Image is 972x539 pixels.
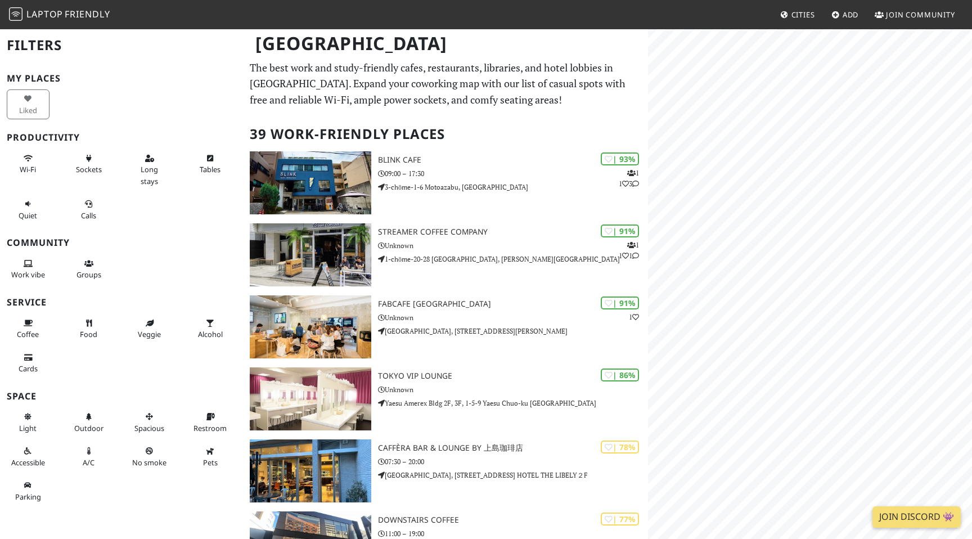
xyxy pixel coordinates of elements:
[74,423,103,433] span: Outdoor area
[7,149,49,179] button: Wi-Fi
[870,5,960,25] a: Join Community
[138,329,161,339] span: Veggie
[7,132,236,143] h3: Productivity
[7,314,49,344] button: Coffee
[378,182,648,192] p: 3-chōme-1-6 Motoazabu, [GEOGRAPHIC_DATA]
[629,312,639,322] p: 1
[378,312,648,323] p: Unknown
[189,314,232,344] button: Alcohol
[250,60,641,108] p: The best work and study-friendly cafes, restaurants, libraries, and hotel lobbies in [GEOGRAPHIC_...
[7,297,236,308] h3: Service
[791,10,815,20] span: Cities
[67,254,110,284] button: Groups
[843,10,859,20] span: Add
[19,423,37,433] span: Natural light
[17,329,39,339] span: Coffee
[81,210,96,221] span: Video/audio calls
[67,314,110,344] button: Food
[67,407,110,437] button: Outdoor
[76,269,101,280] span: Group tables
[7,28,236,62] h2: Filters
[76,164,102,174] span: Power sockets
[7,195,49,224] button: Quiet
[619,168,639,189] p: 1 1 3
[19,363,38,374] span: Credit cards
[7,476,49,506] button: Parking
[189,407,232,437] button: Restroom
[243,295,648,358] a: FabCafe Tokyo | 91% 1 FabCafe [GEOGRAPHIC_DATA] Unknown [GEOGRAPHIC_DATA], [STREET_ADDRESS][PERSO...
[250,117,641,151] h2: 39 Work-Friendly Places
[189,149,232,179] button: Tables
[378,168,648,179] p: 09:00 – 17:30
[886,10,955,20] span: Join Community
[601,369,639,381] div: | 86%
[7,348,49,378] button: Cards
[378,155,648,165] h3: BLINK Cafe
[128,442,171,471] button: No smoke
[378,515,648,525] h3: DOWNSTAIRS COFFEE
[601,297,639,309] div: | 91%
[128,149,171,190] button: Long stays
[378,371,648,381] h3: Tokyo VIP Lounge
[7,254,49,284] button: Work vibe
[7,442,49,471] button: Accessible
[132,457,166,468] span: Smoke free
[128,314,171,344] button: Veggie
[7,237,236,248] h3: Community
[83,457,94,468] span: Air conditioned
[9,7,22,21] img: LaptopFriendly
[378,227,648,237] h3: Streamer Coffee Company
[378,384,648,395] p: Unknown
[378,528,648,539] p: 11:00 – 19:00
[11,269,45,280] span: People working
[198,329,223,339] span: Alcohol
[20,164,36,174] span: Stable Wi-Fi
[250,223,371,286] img: Streamer Coffee Company
[7,407,49,437] button: Light
[134,423,164,433] span: Spacious
[776,5,820,25] a: Cities
[15,492,41,502] span: Parking
[7,73,236,84] h3: My Places
[7,391,236,402] h3: Space
[243,439,648,502] a: CAFFÈRA BAR & LOUNGE by 上島珈琲店 | 78% CAFFÈRA BAR & LOUNGE by 上島珈琲店 07:30 – 20:00 [GEOGRAPHIC_DATA]...
[619,240,639,261] p: 1 1 1
[601,152,639,165] div: | 93%
[601,441,639,453] div: | 78%
[26,8,63,20] span: Laptop
[378,456,648,467] p: 07:30 – 20:00
[601,513,639,525] div: | 77%
[203,457,218,468] span: Pet friendly
[80,329,97,339] span: Food
[243,223,648,286] a: Streamer Coffee Company | 91% 111 Streamer Coffee Company Unknown 1-chōme-20-28 [GEOGRAPHIC_DATA]...
[67,149,110,179] button: Sockets
[378,254,648,264] p: 1-chōme-20-28 [GEOGRAPHIC_DATA], [PERSON_NAME][GEOGRAPHIC_DATA]
[189,442,232,471] button: Pets
[250,151,371,214] img: BLINK Cafe
[193,423,227,433] span: Restroom
[243,367,648,430] a: Tokyo VIP Lounge | 86% Tokyo VIP Lounge Unknown Yaesu Amerex Bldg 2F, 3F, 1-5-9 Yaesu Chuo-ku [GE...
[250,367,371,430] img: Tokyo VIP Lounge
[378,443,648,453] h3: CAFFÈRA BAR & LOUNGE by 上島珈琲店
[827,5,863,25] a: Add
[9,5,110,25] a: LaptopFriendly LaptopFriendly
[378,470,648,480] p: [GEOGRAPHIC_DATA], [STREET_ADDRESS] HOTEL THE LIBELY２F
[128,407,171,437] button: Spacious
[250,295,371,358] img: FabCafe Tokyo
[378,240,648,251] p: Unknown
[200,164,220,174] span: Work-friendly tables
[243,151,648,214] a: BLINK Cafe | 93% 113 BLINK Cafe 09:00 – 17:30 3-chōme-1-6 Motoazabu, [GEOGRAPHIC_DATA]
[141,164,158,186] span: Long stays
[67,442,110,471] button: A/C
[250,439,371,502] img: CAFFÈRA BAR & LOUNGE by 上島珈琲店
[246,28,646,59] h1: [GEOGRAPHIC_DATA]
[19,210,37,221] span: Quiet
[378,398,648,408] p: Yaesu Amerex Bldg 2F, 3F, 1-5-9 Yaesu Chuo-ku [GEOGRAPHIC_DATA]
[67,195,110,224] button: Calls
[601,224,639,237] div: | 91%
[11,457,45,468] span: Accessible
[378,299,648,309] h3: FabCafe [GEOGRAPHIC_DATA]
[872,506,961,528] a: Join Discord 👾
[378,326,648,336] p: [GEOGRAPHIC_DATA], [STREET_ADDRESS][PERSON_NAME]
[65,8,110,20] span: Friendly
